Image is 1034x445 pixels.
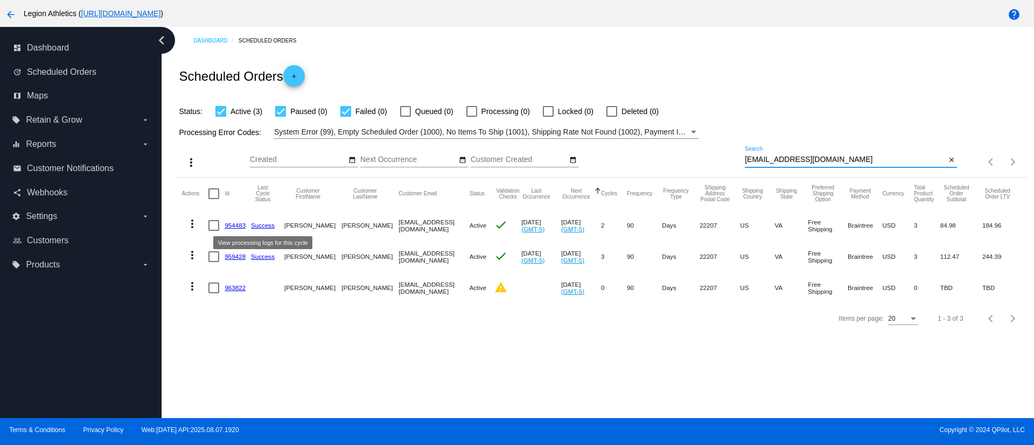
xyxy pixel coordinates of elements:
mat-cell: US [740,241,774,272]
mat-cell: [EMAIL_ADDRESS][DOMAIN_NAME] [399,210,469,241]
button: Change sorting for LastOccurrenceUtc [521,188,551,200]
input: Search [745,156,946,164]
mat-icon: help [1008,8,1021,21]
a: 963822 [225,284,246,291]
mat-cell: Free Shipping [808,272,848,303]
mat-cell: [DATE] [521,210,561,241]
span: Copyright © 2024 QPilot, LLC [526,426,1025,434]
mat-icon: date_range [459,156,466,165]
mat-cell: VA [774,272,808,303]
mat-icon: warning [494,281,507,294]
i: local_offer [12,116,20,124]
mat-cell: 112.47 [940,241,982,272]
a: 959428 [225,253,246,260]
mat-cell: Days [662,272,700,303]
a: Web:[DATE] API:2025.08.07.1920 [142,426,239,434]
mat-cell: USD [882,210,914,241]
mat-cell: [DATE] [521,241,561,272]
h2: Scheduled Orders [179,65,304,87]
button: Previous page [981,151,1002,173]
i: people_outline [13,236,22,245]
i: arrow_drop_down [141,140,150,149]
mat-cell: 22207 [700,210,740,241]
button: Previous page [981,308,1002,329]
mat-cell: Days [662,241,700,272]
mat-cell: 3 [914,241,940,272]
a: (GMT-5) [561,225,584,232]
span: Maps [27,91,48,101]
span: Failed (0) [355,105,387,118]
mat-cell: 22207 [700,241,740,272]
mat-cell: 244.39 [982,241,1023,272]
a: Success [251,222,275,229]
a: Dashboard [193,32,239,49]
i: chevron_left [153,32,170,49]
button: Change sorting for LastProcessingCycleId [251,185,275,202]
button: Change sorting for CurrencyIso [882,190,904,197]
i: dashboard [13,44,22,52]
span: 20 [888,315,895,322]
mat-cell: Days [662,210,700,241]
span: Reports [26,139,56,149]
button: Change sorting for CustomerFirstName [284,188,332,200]
mat-icon: more_vert [186,217,199,230]
a: (GMT-5) [521,225,544,232]
mat-icon: more_vert [186,249,199,262]
i: local_offer [12,260,20,269]
a: Scheduled Orders [239,32,306,49]
mat-cell: US [740,272,774,303]
a: share Webhooks [13,184,150,201]
mat-cell: 90 [627,210,662,241]
button: Change sorting for PaymentMethod.Type [848,188,872,200]
mat-cell: [PERSON_NAME] [341,210,399,241]
mat-cell: 3 [914,210,940,241]
mat-cell: 90 [627,241,662,272]
button: Change sorting for Frequency [627,190,652,197]
mat-cell: 90 [627,272,662,303]
span: Processing Error Codes: [179,128,261,137]
mat-icon: more_vert [185,156,198,169]
span: Webhooks [27,188,67,197]
mat-cell: [EMAIL_ADDRESS][DOMAIN_NAME] [399,241,469,272]
button: Change sorting for CustomerLastName [341,188,389,200]
button: Change sorting for Id [225,190,229,197]
span: Scheduled Orders [27,67,96,77]
a: Terms & Conditions [9,426,65,434]
button: Change sorting for ShippingPostcode [700,185,730,202]
mat-icon: close [948,156,955,165]
span: Processing (0) [481,105,530,118]
a: people_outline Customers [13,232,150,249]
a: update Scheduled Orders [13,63,150,81]
span: Legion Athletics ( ) [24,9,163,18]
span: Customers [27,236,68,245]
mat-icon: check [494,218,507,231]
div: 1 - 3 of 3 [938,315,963,322]
mat-cell: 22207 [700,272,740,303]
mat-icon: date_range [569,156,577,165]
i: share [13,188,22,197]
mat-cell: 84.98 [940,210,982,241]
div: Items per page: [839,315,884,322]
mat-cell: [PERSON_NAME] [341,241,399,272]
button: Change sorting for PreferredShippingOption [808,185,838,202]
mat-icon: date_range [348,156,356,165]
input: Next Occurrence [360,156,457,164]
i: email [13,164,22,173]
a: [URL][DOMAIN_NAME] [81,9,161,18]
span: Customer Notifications [27,164,114,173]
span: Settings [26,211,57,221]
span: Active (3) [230,105,262,118]
i: update [13,68,22,76]
mat-icon: add [288,73,301,86]
mat-cell: VA [774,241,808,272]
a: 954483 [225,222,246,229]
mat-icon: more_vert [186,280,199,293]
mat-icon: check [494,250,507,263]
a: email Customer Notifications [13,160,150,177]
span: Products [26,260,60,270]
button: Change sorting for ShippingCountry [740,188,765,200]
mat-cell: [PERSON_NAME] [284,241,341,272]
a: Success [251,253,275,260]
button: Change sorting for LifetimeValue [982,188,1013,200]
mat-select: Filter by Processing Error Codes [274,125,698,139]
